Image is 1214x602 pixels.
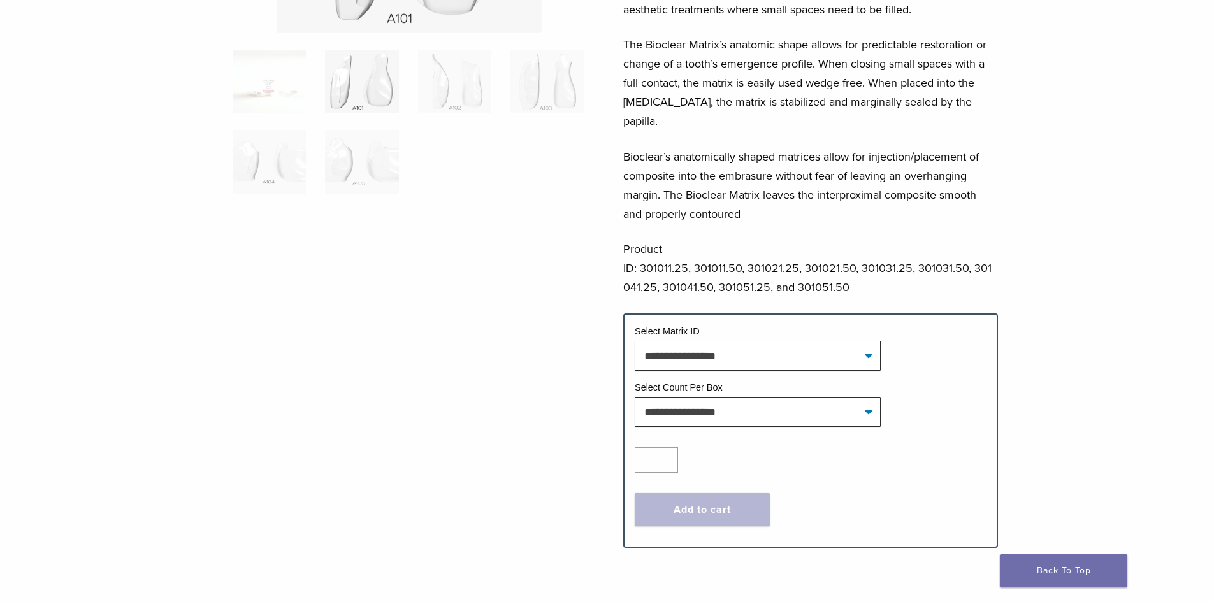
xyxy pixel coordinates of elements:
[325,50,398,113] img: Original Anterior Matrix - A Series - Image 2
[635,382,723,392] label: Select Count Per Box
[233,50,306,113] img: Anterior-Original-A-Series-Matrices-324x324.jpg
[635,493,770,526] button: Add to cart
[1000,554,1127,587] a: Back To Top
[635,326,700,336] label: Select Matrix ID
[623,240,998,297] p: Product ID: 301011.25, 301011.50, 301021.25, 301021.50, 301031.25, 301031.50, 301041.25, 301041.5...
[623,35,998,131] p: The Bioclear Matrix’s anatomic shape allows for predictable restoration or change of a tooth’s em...
[233,130,306,194] img: Original Anterior Matrix - A Series - Image 5
[418,50,491,113] img: Original Anterior Matrix - A Series - Image 3
[325,130,398,194] img: Original Anterior Matrix - A Series - Image 6
[510,50,584,113] img: Original Anterior Matrix - A Series - Image 4
[623,147,998,224] p: Bioclear’s anatomically shaped matrices allow for injection/placement of composite into the embra...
